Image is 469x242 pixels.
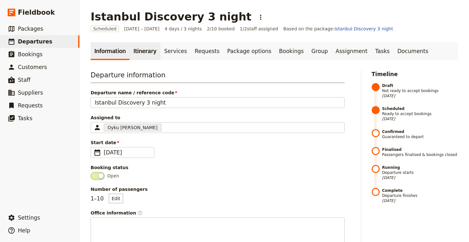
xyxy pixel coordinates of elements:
a: Documents [393,42,432,60]
strong: Confirmed [382,129,458,134]
span: ​ [93,149,101,156]
span: Oyku [PERSON_NAME] [108,124,158,131]
h3: Departure information [91,70,345,83]
h1: Istanbul Discovery 3 night [91,10,251,23]
span: ​ [138,210,143,215]
a: Itinerary [130,42,160,60]
span: [DATE] [104,149,150,156]
span: Office information [91,210,345,216]
span: Number of passengers [91,186,345,192]
span: 2/10 booked [207,26,235,32]
span: Departure starts [382,165,458,180]
span: Ready to accept bookings [382,106,458,121]
span: [DATE] [382,93,458,98]
div: Booking status [91,164,345,171]
span: 4 days / 3 nights [165,26,202,32]
strong: Finalised [382,147,458,152]
span: Departures [18,38,52,45]
strong: Scheduled [382,106,458,111]
span: Not ready to accept bookings [382,83,458,98]
span: [DATE] – [DATE] [124,26,160,32]
span: Departure finishes [382,188,458,203]
span: Start date [91,139,345,146]
span: Requests [18,102,43,109]
a: Package options [223,42,275,60]
strong: Draft [382,83,458,88]
a: Tasks [371,42,394,60]
a: Requests [191,42,223,60]
span: 1 / 2 staff assigned [240,26,278,32]
strong: Complete [382,188,458,193]
a: Information [91,42,130,60]
span: Settings [18,215,40,221]
p: 1 – 10 [91,194,123,203]
span: Suppliers [18,90,43,96]
span: Tasks [18,115,33,121]
span: [DATE] [382,198,458,203]
span: Based on the package: [283,26,393,32]
a: Group [308,42,332,60]
span: Scheduled [91,26,119,32]
span: Packages [18,26,43,32]
span: Fieldbook [18,8,55,17]
span: Staff [18,77,31,83]
span: Passengers finalised & bookings closed [382,147,458,157]
span: Bookings [18,51,42,58]
span: Customers [18,64,47,70]
span: Open [107,173,119,179]
span: Guaranteed to depart [382,129,458,139]
span: Help [18,227,30,234]
a: Istanbul Discovery 3 night [334,26,393,31]
button: Number of passengers1–10 [109,194,123,203]
span: Departure name / reference code [91,90,345,96]
span: Assigned to [91,114,345,121]
input: Assigned toOyku [PERSON_NAME]Clear input [163,124,164,131]
strong: Running [382,165,458,170]
span: [DATE] [382,116,458,121]
button: Actions [255,12,266,23]
span: [DATE] [382,175,458,180]
a: Assignment [332,42,371,60]
a: Bookings [275,42,308,60]
a: Services [160,42,191,60]
h2: Timeline [372,70,458,78]
input: Departure name / reference code [91,97,345,108]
